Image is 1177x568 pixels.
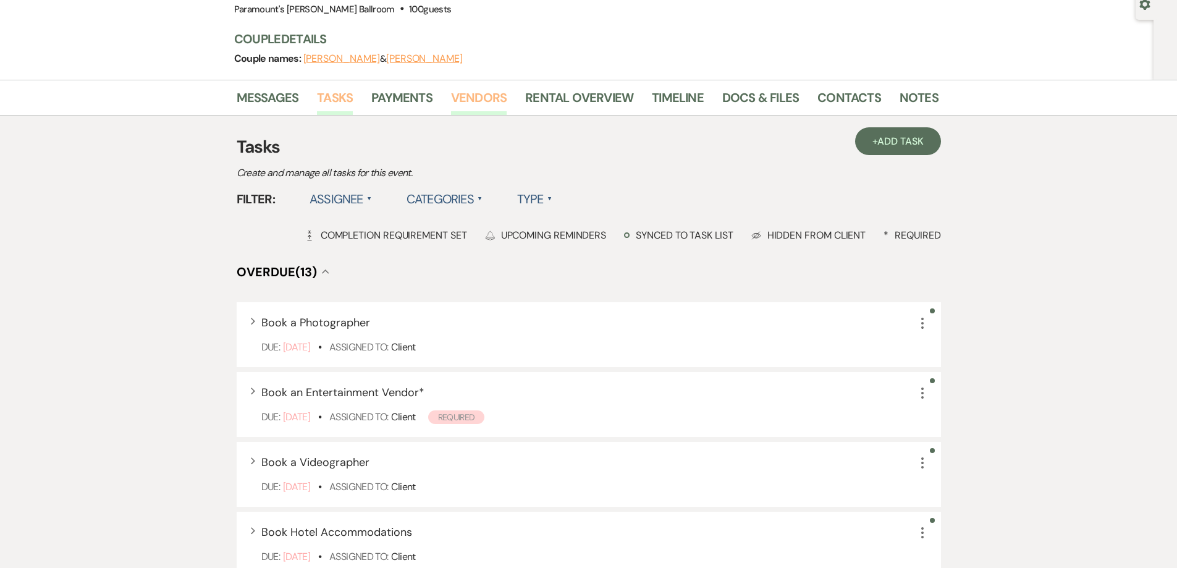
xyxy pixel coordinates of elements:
[884,229,940,242] div: Required
[318,480,321,493] b: •
[428,410,485,424] span: Required
[391,341,415,354] span: Client
[237,88,299,115] a: Messages
[329,550,388,563] span: Assigned To:
[283,480,310,493] span: [DATE]
[305,229,467,242] div: Completion Requirement Set
[386,54,463,64] button: [PERSON_NAME]
[283,410,310,423] span: [DATE]
[234,30,926,48] h3: Couple Details
[317,88,353,115] a: Tasks
[391,410,415,423] span: Client
[371,88,432,115] a: Payments
[817,88,881,115] a: Contacts
[877,135,923,148] span: Add Task
[237,190,276,208] span: Filter:
[318,341,321,354] b: •
[283,550,310,563] span: [DATE]
[261,527,412,538] button: Book Hotel Accommodations
[329,480,388,493] span: Assigned To:
[624,229,733,242] div: Synced to task list
[303,53,463,65] span: &
[261,455,369,470] span: Book a Videographer
[261,315,370,330] span: Book a Photographer
[318,550,321,563] b: •
[329,341,388,354] span: Assigned To:
[367,194,372,204] span: ▲
[261,457,369,468] button: Book a Videographer
[547,194,552,204] span: ▲
[283,341,310,354] span: [DATE]
[234,52,303,65] span: Couple names:
[391,550,415,563] span: Client
[409,3,451,15] span: 100 guests
[652,88,704,115] a: Timeline
[310,188,372,210] label: Assignee
[261,410,280,423] span: Due:
[485,229,607,242] div: Upcoming Reminders
[318,410,321,423] b: •
[237,266,329,278] button: Overdue(13)
[329,410,388,423] span: Assigned To:
[237,134,941,160] h3: Tasks
[234,3,395,15] span: Paramount's [PERSON_NAME] Ballroom
[751,229,866,242] div: Hidden from Client
[303,54,380,64] button: [PERSON_NAME]
[261,341,280,354] span: Due:
[407,188,483,210] label: Categories
[451,88,507,115] a: Vendors
[900,88,939,115] a: Notes
[391,480,415,493] span: Client
[261,317,370,328] button: Book a Photographer
[525,88,633,115] a: Rental Overview
[261,480,280,493] span: Due:
[261,550,280,563] span: Due:
[517,188,552,210] label: Type
[261,525,412,540] span: Book Hotel Accommodations
[237,165,669,181] p: Create and manage all tasks for this event.
[261,387,424,398] button: Book an Entertainment Vendor*
[261,385,424,400] span: Book an Entertainment Vendor *
[855,127,940,155] a: +Add Task
[478,194,483,204] span: ▲
[722,88,799,115] a: Docs & Files
[237,264,317,280] span: Overdue (13)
